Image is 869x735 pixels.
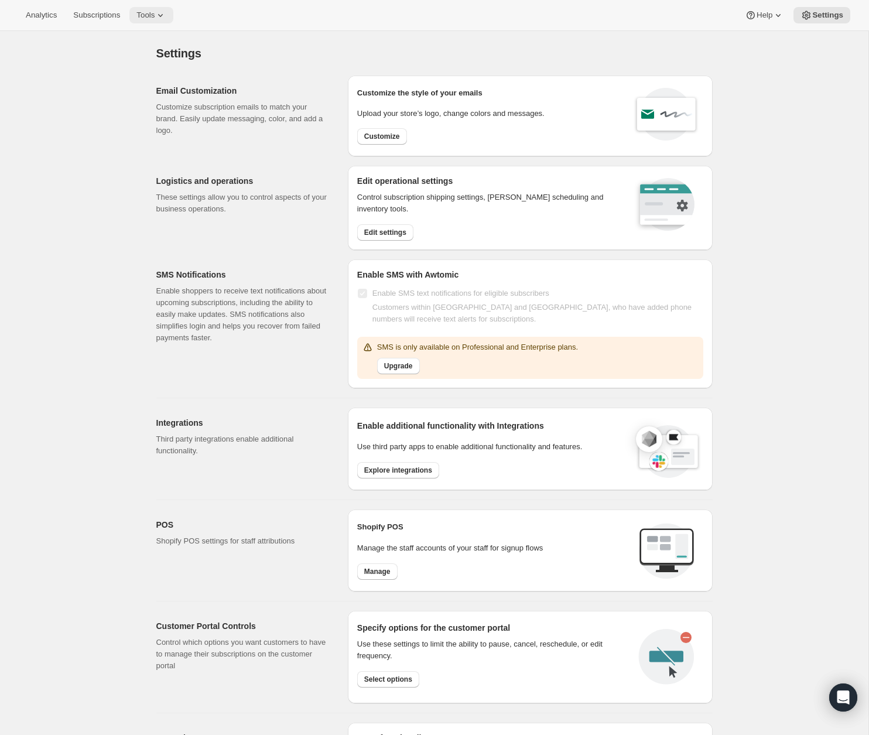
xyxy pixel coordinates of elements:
[364,466,432,475] span: Explore integrations
[73,11,120,20] span: Subscriptions
[156,519,329,531] h2: POS
[357,269,703,281] h2: Enable SMS with Awtomic
[156,101,329,136] p: Customize subscription emails to match your brand. Easily update messaging, color, and add a logo.
[357,622,629,634] h2: Specify options for the customer portal
[357,563,398,580] button: Manage
[812,11,843,20] span: Settings
[357,192,619,215] p: Control subscription shipping settings, [PERSON_NAME] scheduling and inventory tools.
[357,175,619,187] h2: Edit operational settings
[357,128,407,145] button: Customize
[136,11,155,20] span: Tools
[757,11,772,20] span: Help
[738,7,791,23] button: Help
[156,620,329,632] h2: Customer Portal Controls
[156,85,329,97] h2: Email Customization
[156,175,329,187] h2: Logistics and operations
[129,7,173,23] button: Tools
[793,7,850,23] button: Settings
[357,638,629,662] div: Use these settings to limit the ability to pause, cancel, reschedule, or edit frequency.
[357,462,439,478] button: Explore integrations
[26,11,57,20] span: Analytics
[357,224,413,241] button: Edit settings
[364,567,391,576] span: Manage
[372,289,549,298] span: Enable SMS text notifications for eligible subscribers
[156,47,201,60] span: Settings
[357,420,624,432] h2: Enable additional functionality with Integrations
[156,192,329,215] p: These settings allow you to control aspects of your business operations.
[156,637,329,672] p: Control which options you want customers to have to manage their subscriptions on the customer po...
[156,269,329,281] h2: SMS Notifications
[156,433,329,457] p: Third party integrations enable additional functionality.
[357,441,624,453] p: Use third party apps to enable additional functionality and features.
[372,303,692,323] span: Customers within [GEOGRAPHIC_DATA] and [GEOGRAPHIC_DATA], who have added phone numbers will recei...
[357,542,629,554] p: Manage the staff accounts of your staff for signup flows
[156,535,329,547] p: Shopify POS settings for staff attributions
[377,358,420,374] button: Upgrade
[357,521,629,533] h2: Shopify POS
[364,132,400,141] span: Customize
[377,341,578,353] p: SMS is only available on Professional and Enterprise plans.
[19,7,64,23] button: Analytics
[364,675,412,684] span: Select options
[357,87,483,99] p: Customize the style of your emails
[357,108,545,119] p: Upload your store’s logo, change colors and messages.
[829,683,857,712] div: Open Intercom Messenger
[156,285,329,344] p: Enable shoppers to receive text notifications about upcoming subscriptions, including the ability...
[384,361,413,371] span: Upgrade
[66,7,127,23] button: Subscriptions
[364,228,406,237] span: Edit settings
[156,417,329,429] h2: Integrations
[357,671,419,688] button: Select options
